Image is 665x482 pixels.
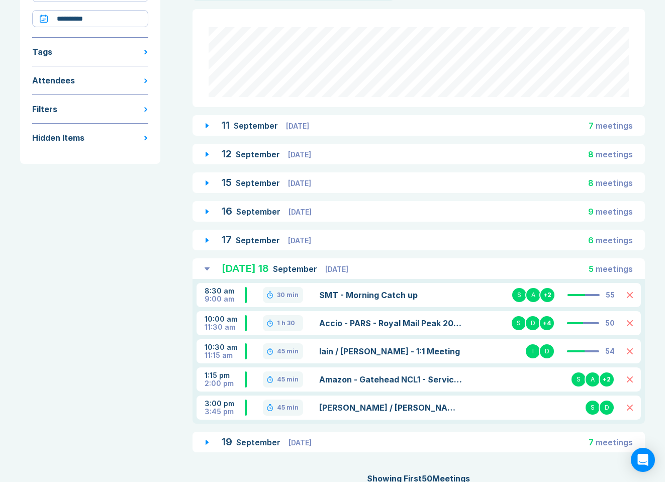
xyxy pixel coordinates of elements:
div: 3:00 pm [205,400,245,408]
span: [DATE] 18 [222,262,269,274]
div: D [525,315,541,331]
span: 5 [589,264,594,274]
div: 45 min [277,347,299,355]
span: meeting s [596,149,633,159]
button: Delete [627,320,633,326]
span: September [236,207,282,217]
span: meeting s [596,235,633,245]
span: 7 [589,121,594,131]
div: I [525,343,541,359]
div: Open Intercom Messenger [631,448,655,472]
a: [PERSON_NAME] / [PERSON_NAME] - 1:1 Meeting [319,402,462,414]
span: meeting s [596,207,633,217]
div: 45 min [277,375,299,383]
span: meeting s [596,178,633,188]
div: D [539,343,555,359]
span: September [236,235,282,245]
span: 8 [588,178,594,188]
div: 9:00 am [205,295,245,303]
span: 9 [588,207,594,217]
button: Delete [627,292,633,298]
div: 30 min [277,291,299,299]
span: September [234,121,280,131]
div: 3:45 pm [205,408,245,416]
span: 19 [222,436,232,448]
span: [DATE] [288,150,311,159]
div: 10:00 am [205,315,245,323]
div: 8:30 am [205,287,245,295]
span: 16 [222,205,232,217]
span: September [273,264,319,274]
div: 50 [605,319,615,327]
span: meeting s [596,437,633,447]
div: Tags [32,46,52,58]
span: [DATE] [286,122,309,130]
span: [DATE] [288,179,311,187]
span: [DATE] [289,438,312,447]
div: + 2 [539,287,555,303]
span: [DATE] [325,265,348,273]
div: S [571,371,587,388]
span: meeting s [596,264,633,274]
div: S [511,287,527,303]
a: Iain / [PERSON_NAME] - 1:1 Meeting [319,345,462,357]
button: Delete [627,348,633,354]
span: [DATE] [289,208,312,216]
div: Hidden Items [32,132,84,144]
div: D [599,400,615,416]
span: 7 [589,437,594,447]
span: 15 [222,176,232,188]
div: 10:30 am [205,343,245,351]
a: SMT - Morning Catch up [319,289,462,301]
div: S [511,315,527,331]
span: [DATE] [288,236,311,245]
div: 2:00 pm [205,379,245,388]
button: Delete [627,376,633,382]
div: Filters [32,103,57,115]
div: S [585,400,601,416]
span: September [236,437,282,447]
div: 54 [605,347,615,355]
span: September [236,149,282,159]
span: 12 [222,148,232,160]
span: 8 [588,149,594,159]
span: meeting s [596,121,633,131]
div: + 4 [539,315,555,331]
div: 55 [606,291,615,299]
div: 45 min [277,404,299,412]
span: 6 [588,235,594,245]
div: A [525,287,541,303]
span: 17 [222,234,232,246]
a: Amazon - Gatehead NCL1 - Service Yard Extension - SMT review [319,373,462,385]
button: Delete [627,405,633,411]
div: 1 h 30 [277,319,295,327]
div: A [585,371,601,388]
div: + 2 [599,371,615,388]
span: September [236,178,282,188]
a: Accio - PARS - Royal Mail Peak 2025 - Pre-start / review [319,317,462,329]
div: 11:30 am [205,323,245,331]
div: 11:15 am [205,351,245,359]
div: 1:15 pm [205,371,245,379]
span: 11 [222,119,230,131]
div: Attendees [32,74,75,86]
